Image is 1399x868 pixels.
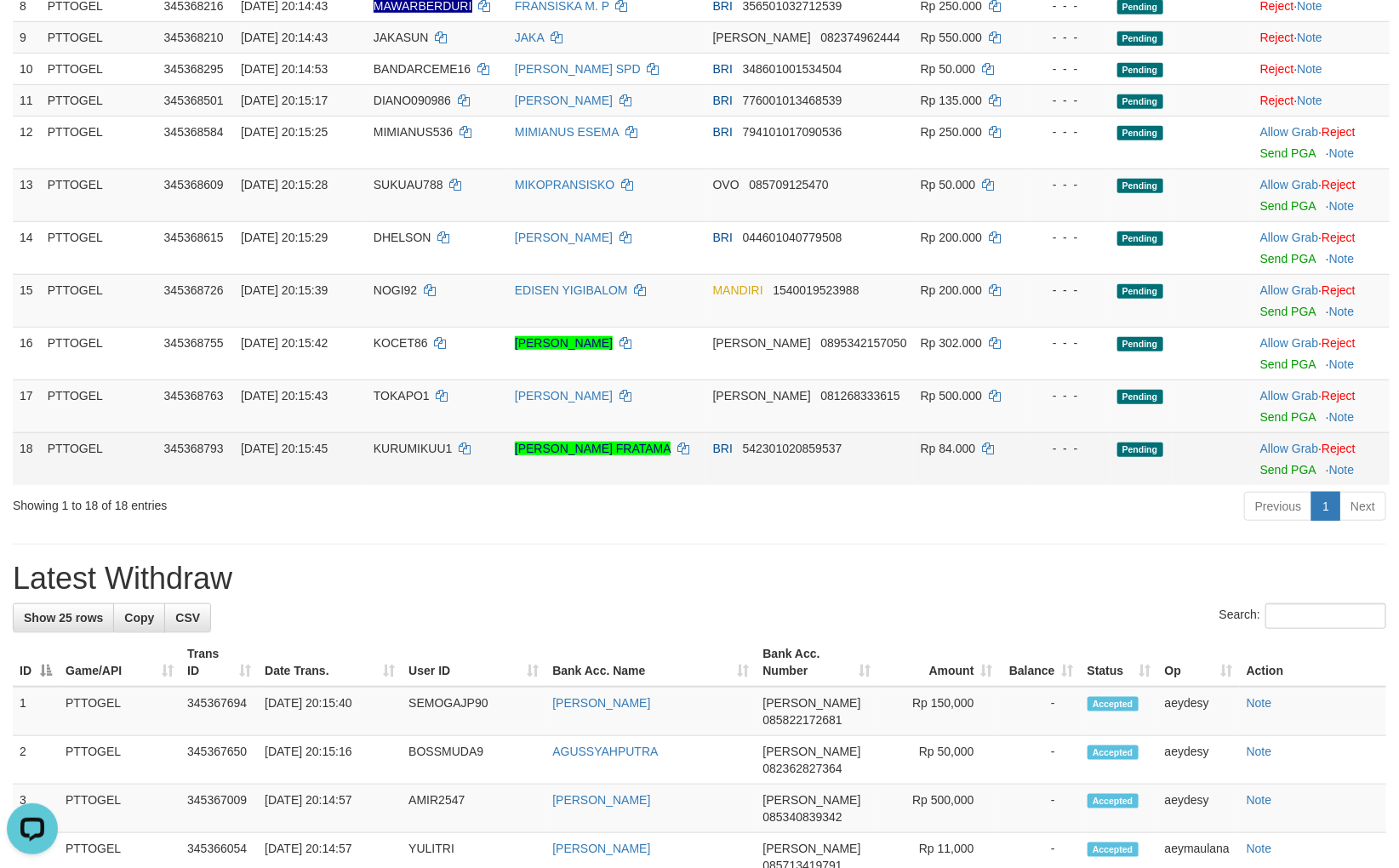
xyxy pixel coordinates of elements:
[1260,410,1316,424] a: Send PGA
[164,125,224,139] span: 345368584
[515,94,613,107] a: [PERSON_NAME]
[762,696,860,710] span: [PERSON_NAME]
[713,94,733,107] span: BRI
[713,336,811,350] span: [PERSON_NAME]
[374,94,451,107] span: DIANO090986
[713,178,739,191] span: OVO
[515,31,544,44] a: JAKA
[241,31,328,44] span: [DATE] 20:14:43
[1260,252,1316,266] a: Send PGA
[878,736,1000,785] td: Rp 50,000
[180,785,258,833] td: 345367009
[41,274,157,327] td: PTTOGEL
[1117,31,1163,46] span: Pending
[921,94,982,107] span: Rp 135.000
[1244,492,1312,521] a: Previous
[1088,842,1139,857] span: Accepted
[1329,463,1355,477] a: Note
[1036,282,1104,299] div: - - -
[773,283,859,297] span: Copy 1540019523988 to clipboard
[1260,62,1294,76] a: Reject
[821,389,900,403] span: Copy 081268333615 to clipboard
[180,638,258,687] th: Trans ID: activate to sort column ascending
[241,336,328,350] span: [DATE] 20:15:42
[258,736,402,785] td: [DATE] 20:15:16
[1036,176,1104,193] div: - - -
[1036,229,1104,246] div: - - -
[878,785,1000,833] td: Rp 500,000
[1000,687,1081,736] td: -
[41,116,157,168] td: PTTOGEL
[1000,785,1081,833] td: -
[1260,283,1322,297] span: ·
[402,638,545,687] th: User ID: activate to sort column ascending
[545,638,756,687] th: Bank Acc. Name: activate to sort column ascending
[1036,92,1104,109] div: - - -
[762,842,860,855] span: [PERSON_NAME]
[13,380,41,432] td: 17
[24,611,103,625] span: Show 25 rows
[241,283,328,297] span: [DATE] 20:15:39
[1297,62,1322,76] a: Note
[164,603,211,632] a: CSV
[41,221,157,274] td: PTTOGEL
[1322,389,1356,403] a: Reject
[515,283,628,297] a: EDISEN YIGIBALOM
[180,736,258,785] td: 345367650
[13,21,41,53] td: 9
[1117,231,1163,246] span: Pending
[1322,231,1356,244] a: Reject
[164,283,224,297] span: 345368726
[241,178,328,191] span: [DATE] 20:15:28
[1322,283,1356,297] a: Reject
[1260,336,1322,350] span: ·
[164,231,224,244] span: 345368615
[921,31,982,44] span: Rp 550.000
[552,745,658,758] a: AGUSSYAHPUTRA
[1253,380,1390,432] td: ·
[1260,146,1316,160] a: Send PGA
[821,31,900,44] span: Copy 082374962444 to clipboard
[1247,793,1272,807] a: Note
[552,793,650,807] a: [PERSON_NAME]
[1117,337,1163,351] span: Pending
[1247,696,1272,710] a: Note
[1247,745,1272,758] a: Note
[713,442,733,455] span: BRI
[180,687,258,736] td: 345367694
[164,442,224,455] span: 345368793
[1329,305,1355,318] a: Note
[1117,443,1163,457] span: Pending
[1322,336,1356,350] a: Reject
[743,94,842,107] span: Copy 776001013468539 to clipboard
[374,231,431,244] span: DHELSON
[13,785,59,833] td: 3
[713,283,763,297] span: MANDIRI
[1260,231,1318,244] a: Allow Grab
[164,62,224,76] span: 345368295
[13,687,59,736] td: 1
[821,336,907,350] span: Copy 0895342157050 to clipboard
[1253,432,1390,485] td: ·
[1322,178,1356,191] a: Reject
[241,94,328,107] span: [DATE] 20:15:17
[374,125,453,139] span: MIMIANUS536
[1117,390,1163,404] span: Pending
[13,562,1386,596] h1: Latest Withdraw
[175,611,200,625] span: CSV
[59,687,180,736] td: PTTOGEL
[374,389,430,403] span: TOKAPO1
[1265,603,1386,629] input: Search:
[1158,736,1240,785] td: aeydesy
[13,116,41,168] td: 12
[374,283,417,297] span: NOGI92
[13,168,41,221] td: 13
[743,442,842,455] span: Copy 542301020859537 to clipboard
[1117,94,1163,109] span: Pending
[762,713,842,727] span: Copy 085822172681 to clipboard
[1260,357,1316,371] a: Send PGA
[1088,794,1139,808] span: Accepted
[1260,442,1318,455] a: Allow Grab
[1117,284,1163,299] span: Pending
[1339,492,1386,521] a: Next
